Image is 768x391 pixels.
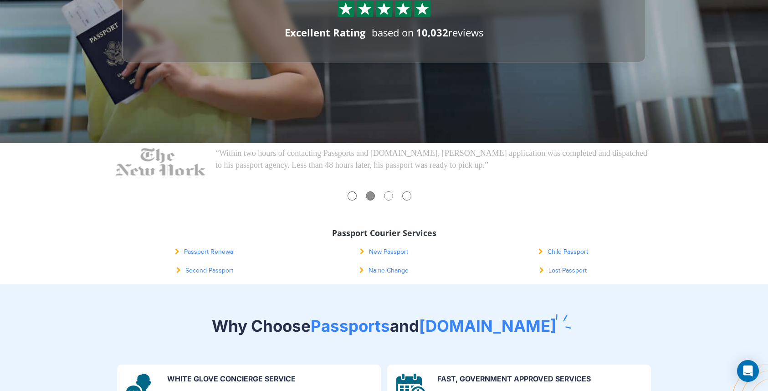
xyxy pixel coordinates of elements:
[539,267,587,274] a: Lost Passport
[419,316,556,335] span: [DOMAIN_NAME]
[167,374,372,385] p: WHITE GLOVE CONCIERGE SERVICE
[115,148,206,193] img: NY-Times
[437,374,642,385] p: FAST, GOVERNMENT APPROVED SERVICES
[416,26,483,39] span: reviews
[176,267,233,274] a: Second Passport
[737,360,759,382] div: Open Intercom Messenger
[415,2,429,15] img: Sprite St
[285,26,365,40] div: Excellent Rating
[175,248,235,256] a: Passport Renewal
[311,316,390,335] span: Passports
[359,267,409,274] a: Name Change
[215,148,653,171] p: “Within two hours of contacting Passports and [DOMAIN_NAME], [PERSON_NAME] application was comple...
[118,316,650,335] h2: Why Choose and
[416,26,448,39] strong: 10,032
[396,2,410,15] img: Sprite St
[339,2,353,15] img: Sprite St
[372,26,414,39] span: based on
[538,248,588,256] a: Child Passport
[122,229,646,238] h3: Passport Courier Services
[360,248,408,256] a: New Passport
[377,2,391,15] img: Sprite St
[358,2,372,15] img: Sprite St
